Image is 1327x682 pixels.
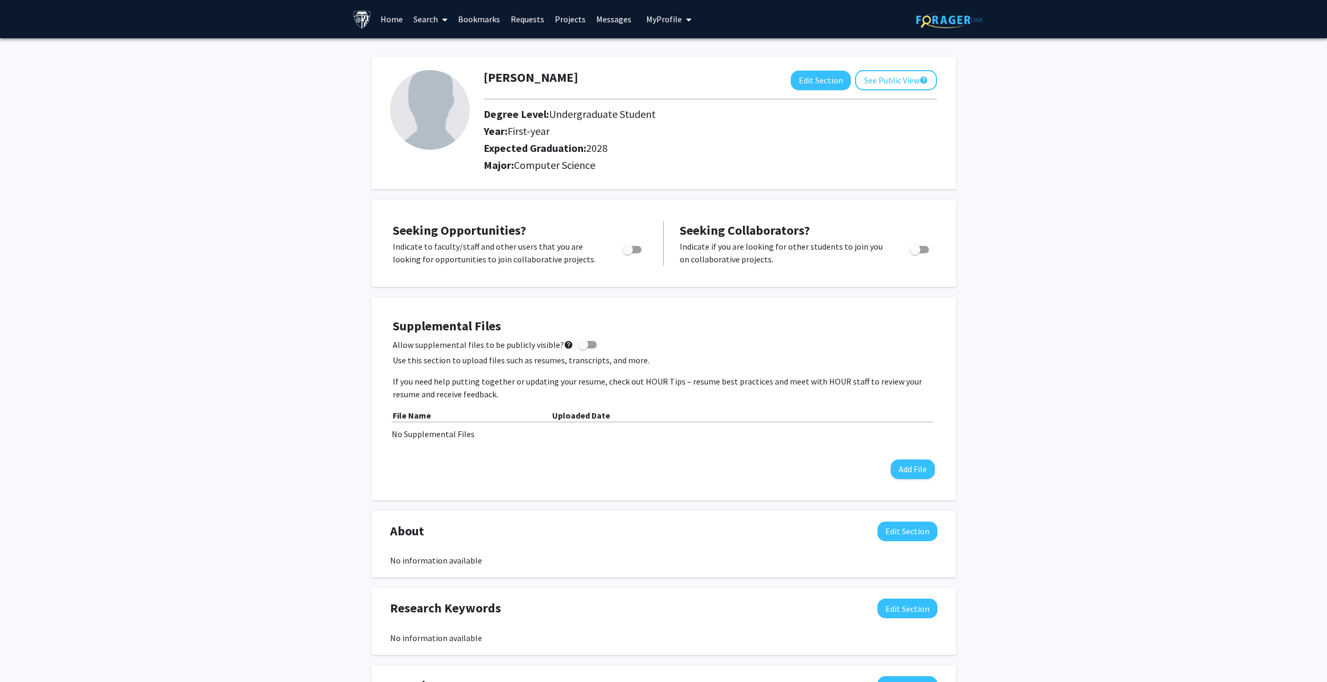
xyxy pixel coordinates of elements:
span: My Profile [646,14,682,24]
div: No Supplemental Files [392,428,936,440]
span: 2028 [586,141,607,155]
a: Search [408,1,453,38]
b: Uploaded Date [552,410,610,421]
span: Research Keywords [390,599,501,618]
button: See Public View [855,70,937,90]
h2: Expected Graduation: [484,142,877,155]
b: File Name [393,410,431,421]
p: Indicate to faculty/staff and other users that you are looking for opportunities to join collabor... [393,240,602,266]
img: Johns Hopkins University Logo [353,10,371,29]
img: ForagerOne Logo [916,12,983,28]
div: No information available [390,632,937,644]
span: Seeking Collaborators? [680,222,810,238]
button: Edit Research Keywords [877,599,937,618]
span: Allow supplemental files to be publicly visible? [393,338,573,351]
p: Indicate if you are looking for other students to join you on collaborative projects. [680,240,890,266]
h4: Supplemental Files [393,319,935,334]
span: About [390,522,424,541]
a: Home [375,1,408,38]
p: Use this section to upload files such as resumes, transcripts, and more. [393,354,935,366]
span: Undergraduate Student [549,107,656,121]
button: Add File [891,459,935,479]
span: First-year [508,124,550,138]
h2: Degree Level: [484,108,877,121]
mat-icon: help [919,74,928,87]
h1: [PERSON_NAME] [484,70,578,86]
mat-icon: help [564,338,573,351]
div: Toggle [906,240,935,256]
div: No information available [390,554,937,567]
a: Messages [591,1,637,38]
iframe: Chat [8,634,45,674]
a: Requests [505,1,550,38]
p: If you need help putting together or updating your resume, check out HOUR Tips – resume best prac... [393,375,935,400]
a: Bookmarks [453,1,505,38]
a: Projects [550,1,591,38]
h2: Major: [484,159,937,172]
span: Seeking Opportunities? [393,222,526,238]
button: Edit About [877,522,937,541]
span: Computer Science [514,158,595,172]
div: Toggle [618,240,647,256]
h2: Year: [484,125,877,138]
button: Edit Section [791,71,851,90]
img: Profile Picture [390,70,470,150]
